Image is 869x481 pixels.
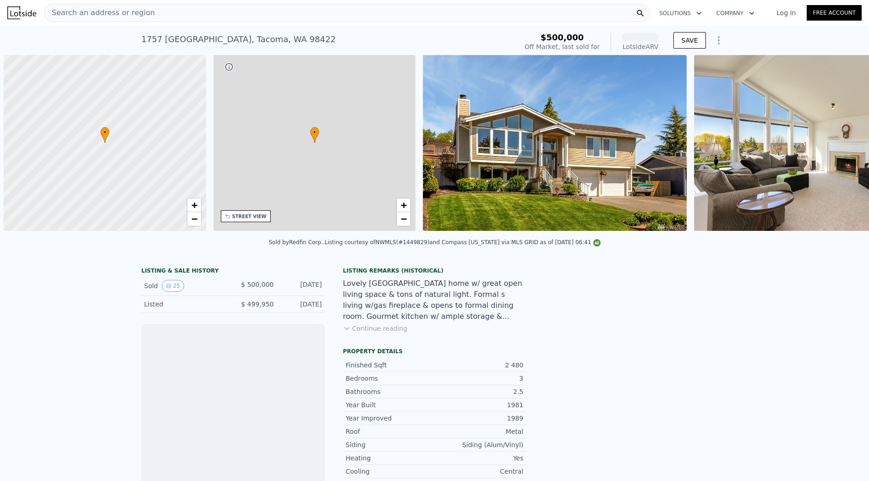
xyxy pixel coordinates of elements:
[346,400,435,410] div: Year Built
[435,387,524,396] div: 2.5
[343,324,408,333] button: Continue reading
[142,33,336,46] div: 1757 [GEOGRAPHIC_DATA] , Tacoma , WA 98422
[622,42,659,51] div: Lotside ARV
[232,213,267,220] div: STREET VIEW
[162,280,184,292] button: View historical data
[435,427,524,436] div: Metal
[310,127,319,143] div: •
[435,400,524,410] div: 1981
[435,414,524,423] div: 1989
[765,8,807,17] a: Log In
[346,467,435,476] div: Cooling
[346,440,435,449] div: Siding
[435,440,524,449] div: Siding (Alum/Vinyl)
[423,55,687,231] img: Sale: 124014624 Parcel: 100995812
[343,348,526,355] div: Property details
[673,32,705,49] button: SAVE
[187,198,201,212] a: Zoom in
[346,427,435,436] div: Roof
[709,5,762,22] button: Company
[191,199,197,211] span: +
[241,281,273,288] span: $ 500,000
[346,374,435,383] div: Bedrooms
[593,239,601,246] img: NWMLS Logo
[191,213,197,224] span: −
[100,127,109,143] div: •
[343,278,526,322] div: Lovely [GEOGRAPHIC_DATA] home w/ great open living space & tons of natural light. Formal s living...
[435,454,524,463] div: Yes
[346,361,435,370] div: Finished Sqft
[346,387,435,396] div: Bathrooms
[435,374,524,383] div: 3
[325,239,601,246] div: Listing courtesy of NWMLS (#1449829) and Compass [US_STATE] via MLS GRID as of [DATE] 06:41
[187,212,201,226] a: Zoom out
[241,301,273,308] span: $ 499,950
[397,212,410,226] a: Zoom out
[142,267,325,276] div: LISTING & SALE HISTORY
[144,280,226,292] div: Sold
[281,300,322,309] div: [DATE]
[525,42,600,51] div: Off Market, last sold for
[435,467,524,476] div: Central
[343,267,526,274] div: Listing Remarks (Historical)
[435,361,524,370] div: 2 480
[310,128,319,137] span: •
[346,454,435,463] div: Heating
[401,213,407,224] span: −
[397,198,410,212] a: Zoom in
[807,5,862,21] a: Free Account
[144,300,226,309] div: Listed
[652,5,709,22] button: Solutions
[710,31,728,49] button: Show Options
[346,414,435,423] div: Year Improved
[281,280,322,292] div: [DATE]
[100,128,109,137] span: •
[541,33,584,42] span: $500,000
[268,239,324,246] div: Sold by Redfin Corp. .
[44,7,155,18] span: Search an address or region
[7,6,36,19] img: Lotside
[401,199,407,211] span: +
